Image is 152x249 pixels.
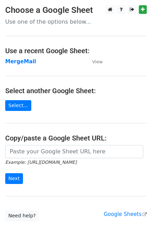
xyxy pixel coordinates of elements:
h4: Copy/paste a Google Sheet URL: [5,134,147,142]
input: Next [5,173,23,184]
a: Select... [5,100,31,111]
small: Example: [URL][DOMAIN_NAME] [5,160,77,165]
h4: Use a recent Google Sheet: [5,47,147,55]
h4: Select another Google Sheet: [5,87,147,95]
a: View [85,58,103,65]
small: View [92,59,103,64]
a: Google Sheets [104,211,147,217]
h3: Choose a Google Sheet [5,5,147,15]
a: Need help? [5,210,39,221]
input: Paste your Google Sheet URL here [5,145,143,158]
a: MergeMail [5,58,36,65]
p: Use one of the options below... [5,18,147,25]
